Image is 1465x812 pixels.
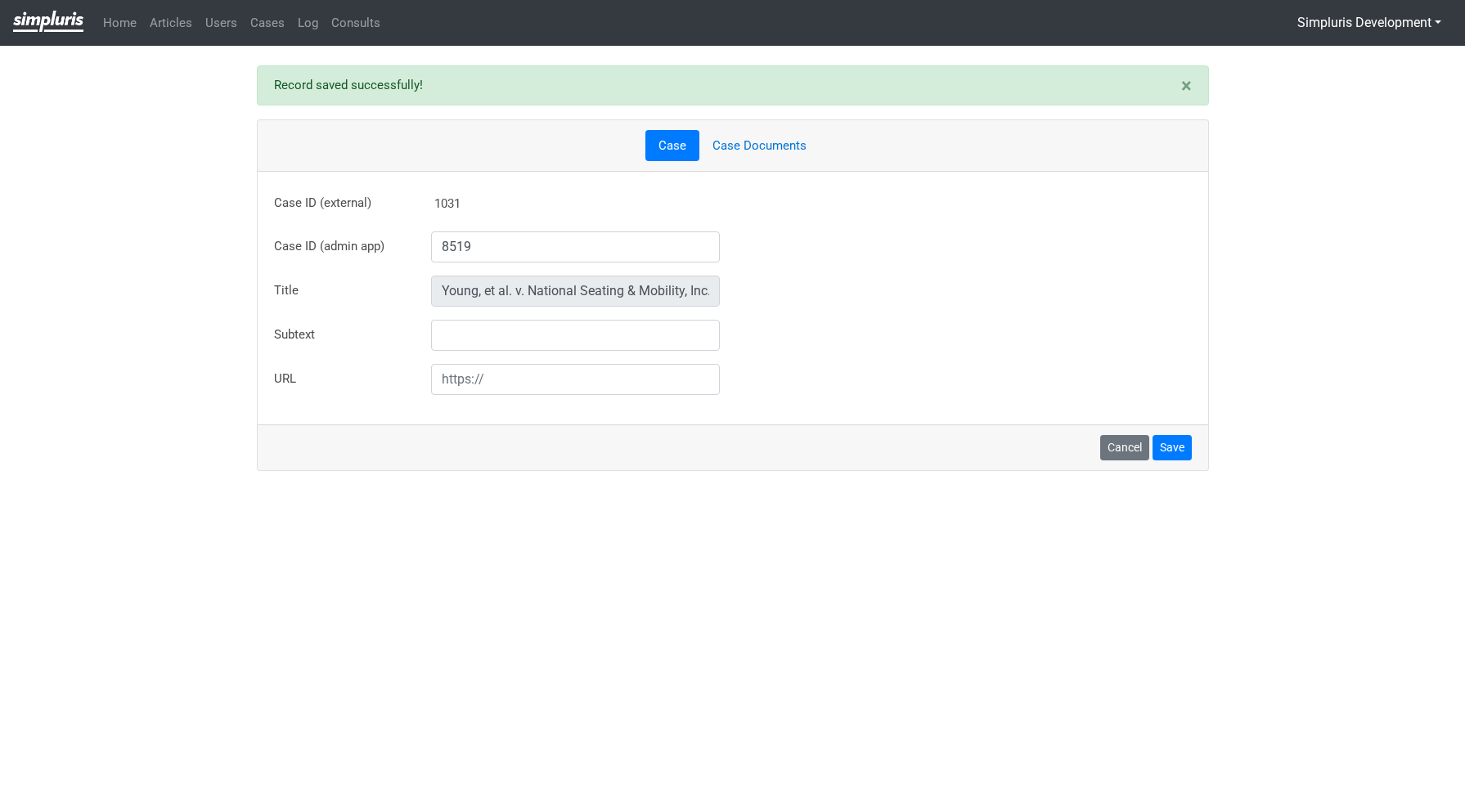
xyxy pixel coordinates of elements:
[262,320,419,351] label: Subtext
[143,7,199,39] a: Articles
[1165,66,1208,105] button: ×
[262,276,419,307] label: Title
[262,188,419,218] label: Case ID (external)
[244,7,291,39] a: Cases
[431,364,721,395] input: https://
[262,364,419,395] label: URL
[434,196,461,211] span: 1031
[645,130,699,162] a: Case
[291,7,325,39] a: Log
[325,7,387,39] a: Consults
[1100,435,1149,460] a: Cancel
[262,231,419,262] label: Case ID (admin app)
[1153,435,1192,460] button: Save
[1287,7,1452,38] button: Simpluris Development
[13,11,83,32] img: Privacy-class-action
[274,76,423,95] label: Record saved successfully!
[699,130,820,162] a: Case Documents
[97,7,143,39] a: Home
[199,7,244,39] a: Users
